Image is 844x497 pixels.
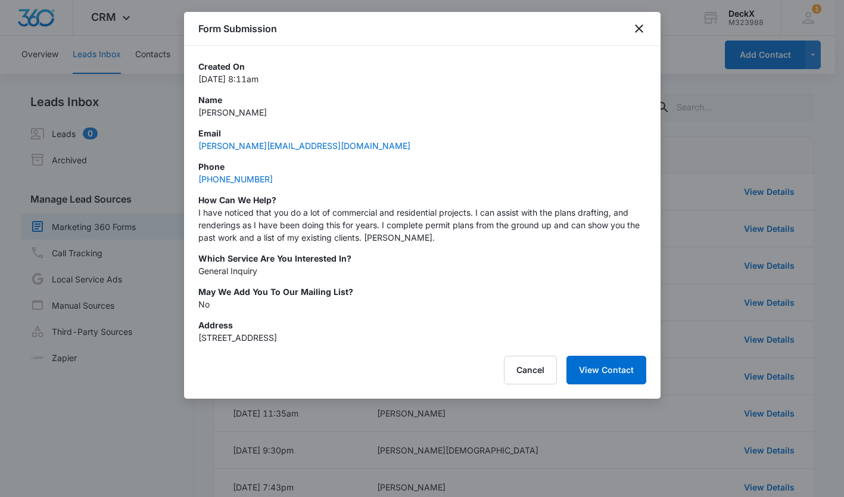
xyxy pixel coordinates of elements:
[198,21,277,36] h1: Form Submission
[198,160,646,173] p: Phone
[198,127,646,139] p: Email
[198,265,646,277] p: General Inquiry
[198,73,646,85] p: [DATE] 8:11am
[198,319,646,331] p: Address
[198,60,646,73] p: Created On
[566,356,646,384] button: View Contact
[198,252,646,265] p: Which service are you interested in?
[198,331,646,344] p: [STREET_ADDRESS]
[198,174,273,184] a: [PHONE_NUMBER]
[198,298,646,310] p: No
[632,21,646,36] button: close
[198,194,646,206] p: How can we help?
[198,285,646,298] p: May we add you to our mailing list?
[504,356,557,384] button: Cancel
[198,206,646,244] p: I have noticed that you do a lot of commercial and residential projects. I can assist with the pl...
[198,141,410,151] a: [PERSON_NAME][EMAIL_ADDRESS][DOMAIN_NAME]
[198,94,646,106] p: Name
[198,106,646,119] p: [PERSON_NAME]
